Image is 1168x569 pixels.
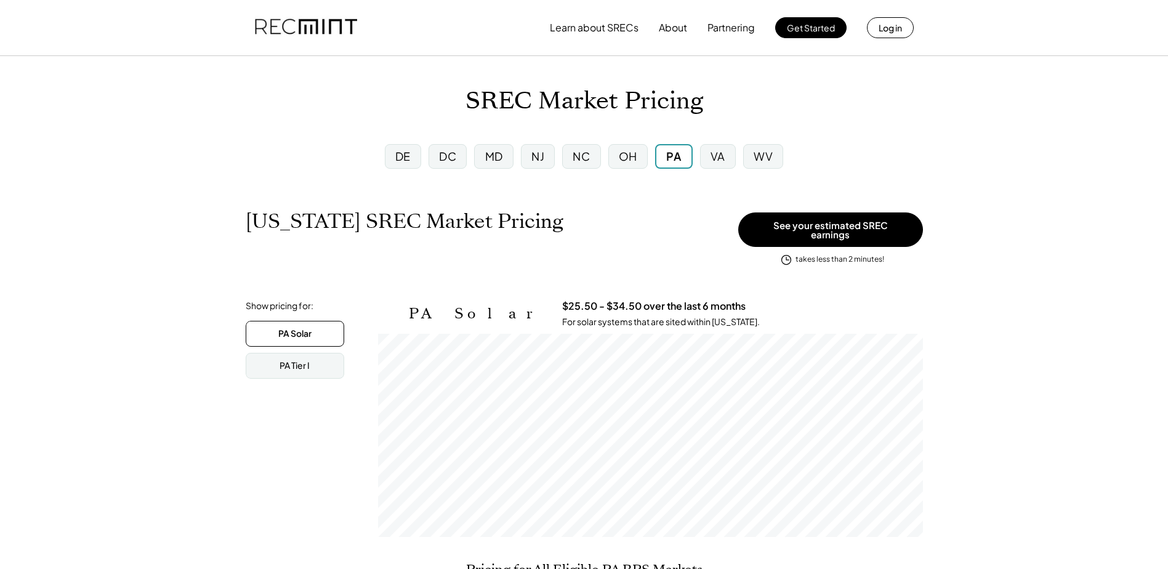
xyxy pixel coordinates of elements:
div: WV [754,148,773,164]
div: PA Tier I [280,360,310,372]
button: About [659,15,687,40]
div: PA Solar [278,328,312,340]
div: takes less than 2 minutes! [795,254,884,265]
h1: [US_STATE] SREC Market Pricing [246,209,563,233]
div: PA [666,148,681,164]
h1: SREC Market Pricing [465,87,703,116]
button: Partnering [707,15,755,40]
div: NC [573,148,590,164]
div: Show pricing for: [246,300,313,312]
button: Learn about SRECs [550,15,638,40]
div: NJ [531,148,544,164]
button: Get Started [775,17,847,38]
div: DC [439,148,456,164]
div: For solar systems that are sited within [US_STATE]. [562,316,760,328]
img: recmint-logotype%403x.png [255,7,357,49]
div: OH [619,148,637,164]
div: VA [711,148,725,164]
h2: PA Solar [409,305,544,323]
button: Log in [867,17,914,38]
h3: $25.50 - $34.50 over the last 6 months [562,300,746,313]
button: See your estimated SREC earnings [738,212,923,247]
div: DE [395,148,411,164]
div: MD [485,148,503,164]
